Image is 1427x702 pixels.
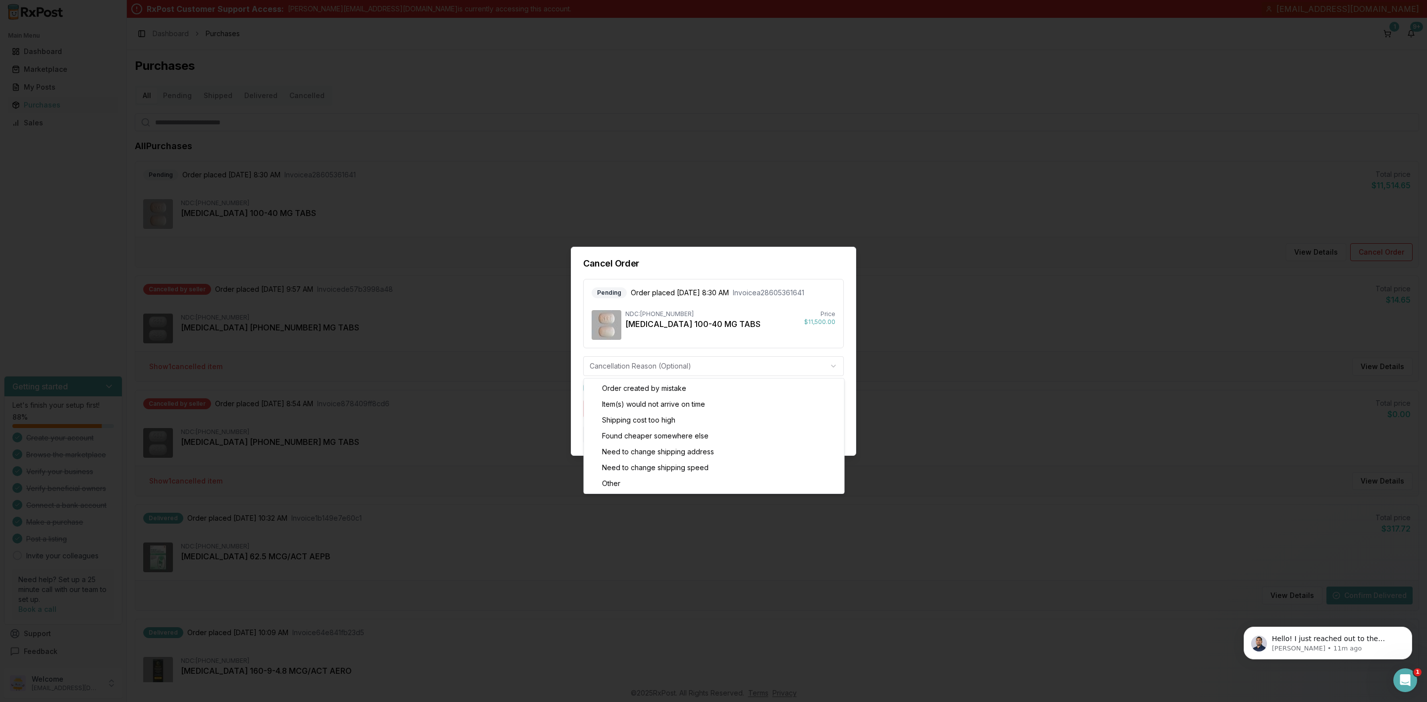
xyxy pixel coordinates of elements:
[602,399,705,409] span: Item(s) would not arrive on time
[43,29,167,96] span: Hello! I just reached out to the pharmacy for [MEDICAL_DATA] they were a bit busy. I will give th...
[602,463,709,473] span: Need to change shipping speed
[602,415,675,425] span: Shipping cost too high
[602,479,620,488] span: Other
[602,447,714,457] span: Need to change shipping address
[43,38,171,47] p: Message from Manuel, sent 11m ago
[602,383,686,393] span: Order created by mistake
[1393,668,1417,692] iframe: Intercom live chat
[602,431,709,441] span: Found cheaper somewhere else
[1414,668,1422,676] span: 1
[1229,606,1427,675] iframe: Intercom notifications message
